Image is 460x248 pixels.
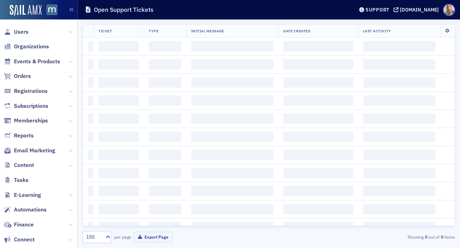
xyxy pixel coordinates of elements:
span: Automations [14,206,47,214]
span: ‌ [88,95,93,106]
span: ‌ [283,186,353,196]
span: ‌ [363,77,435,88]
span: ‌ [283,168,353,178]
span: Date Created [283,29,310,33]
span: ‌ [98,168,139,178]
a: Automations [4,206,47,214]
span: Type [149,29,158,33]
span: ‌ [88,204,93,214]
a: Reports [4,132,34,139]
strong: 0 [440,234,444,240]
span: ‌ [88,131,93,142]
span: ‌ [363,204,435,214]
span: ‌ [363,131,435,142]
span: Profile [443,4,455,16]
span: ‌ [98,222,139,232]
h1: Open Support Tickets [94,6,154,14]
span: ‌ [191,113,273,124]
span: ‌ [363,186,435,196]
a: Organizations [4,43,49,50]
a: Content [4,161,34,169]
a: Connect [4,236,35,243]
span: ‌ [98,186,139,196]
span: ‌ [149,59,181,70]
span: ‌ [191,95,273,106]
span: Content [14,161,34,169]
div: Support [365,7,389,13]
span: Email Marketing [14,147,55,154]
span: ‌ [283,204,353,214]
span: Subscriptions [14,102,48,110]
span: ‌ [88,168,93,178]
span: Ticket [98,29,112,33]
a: Users [4,28,28,36]
span: ‌ [191,186,273,196]
a: E-Learning [4,191,41,199]
span: Tasks [14,176,28,184]
span: Reports [14,132,34,139]
div: [DOMAIN_NAME] [400,7,439,13]
span: ‌ [88,222,93,232]
span: ‌ [363,59,435,70]
label: per page [114,234,131,240]
span: ‌ [191,168,273,178]
span: ‌ [191,77,273,88]
span: ‌ [149,41,181,51]
span: Events & Products [14,58,60,65]
a: Email Marketing [4,147,55,154]
span: ‌ [88,59,93,70]
span: ‌ [98,150,139,160]
span: Orders [14,72,31,80]
span: ‌ [363,168,435,178]
button: [DOMAIN_NAME] [394,7,441,12]
span: ‌ [191,59,273,70]
span: Connect [14,236,35,243]
button: Export Page [134,232,172,242]
a: Events & Products [4,58,60,65]
span: ‌ [283,41,353,51]
span: ‌ [191,150,273,160]
span: ‌ [149,204,181,214]
a: Memberships [4,117,48,125]
div: 150 [86,233,101,241]
span: ‌ [88,77,93,88]
span: ‌ [363,113,435,124]
a: Orders [4,72,31,80]
span: ‌ [149,168,181,178]
span: ‌ [88,150,93,160]
a: View Homepage [42,5,57,16]
span: ‌ [363,95,435,106]
span: ‌ [149,150,181,160]
span: ‌ [283,59,353,70]
span: ‌ [98,95,139,106]
span: Users [14,28,28,36]
a: Registrations [4,87,48,95]
strong: 0 [424,234,428,240]
span: ‌ [283,150,353,160]
span: ‌ [88,186,93,196]
span: ‌ [88,113,93,124]
span: ‌ [149,186,181,196]
span: ‌ [149,95,181,106]
span: ‌ [283,131,353,142]
div: Showing out of items [336,234,455,240]
span: Organizations [14,43,49,50]
span: ‌ [191,131,273,142]
span: ‌ [363,150,435,160]
span: ‌ [98,204,139,214]
span: Finance [14,221,34,229]
span: Last Activity [363,29,391,33]
span: ‌ [191,41,273,51]
span: Registrations [14,87,48,95]
span: ‌ [98,113,139,124]
span: ‌ [98,77,139,88]
span: ‌ [283,77,353,88]
span: ‌ [283,95,353,106]
span: Memberships [14,117,48,125]
span: ‌ [149,113,181,124]
span: ‌ [98,41,139,51]
span: ‌ [149,131,181,142]
span: ‌ [283,113,353,124]
img: SailAMX [10,5,42,16]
